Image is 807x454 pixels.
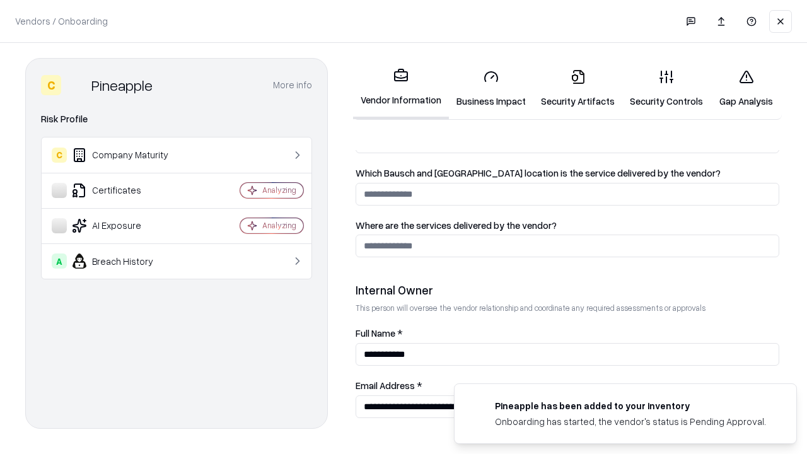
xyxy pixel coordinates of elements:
[52,253,202,269] div: Breach History
[52,218,202,233] div: AI Exposure
[533,59,622,118] a: Security Artifacts
[262,185,296,195] div: Analyzing
[52,148,67,163] div: C
[356,381,779,390] label: Email Address *
[41,112,312,127] div: Risk Profile
[41,75,61,95] div: C
[356,282,779,298] div: Internal Owner
[495,399,766,412] div: Pineapple has been added to your inventory
[52,148,202,163] div: Company Maturity
[356,221,779,230] label: Where are the services delivered by the vendor?
[356,329,779,338] label: Full Name *
[622,59,711,118] a: Security Controls
[262,220,296,231] div: Analyzing
[356,303,779,313] p: This person will oversee the vendor relationship and coordinate any required assessments or appro...
[495,415,766,428] div: Onboarding has started, the vendor's status is Pending Approval.
[52,183,202,198] div: Certificates
[66,75,86,95] img: Pineapple
[356,168,779,178] label: Which Bausch and [GEOGRAPHIC_DATA] location is the service delivered by the vendor?
[449,59,533,118] a: Business Impact
[711,59,782,118] a: Gap Analysis
[91,75,153,95] div: Pineapple
[273,74,312,96] button: More info
[353,58,449,119] a: Vendor Information
[15,15,108,28] p: Vendors / Onboarding
[52,253,67,269] div: A
[470,399,485,414] img: pineappleenergy.com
